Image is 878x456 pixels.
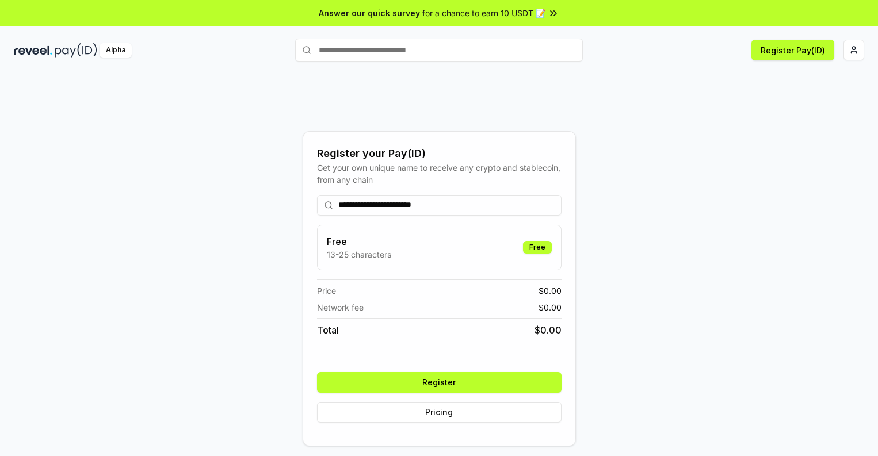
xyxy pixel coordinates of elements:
[327,235,391,248] h3: Free
[55,43,97,58] img: pay_id
[539,285,562,297] span: $ 0.00
[751,40,834,60] button: Register Pay(ID)
[539,301,562,313] span: $ 0.00
[535,323,562,337] span: $ 0.00
[319,7,420,19] span: Answer our quick survey
[327,248,391,260] p: 13-25 characters
[523,241,552,254] div: Free
[317,301,364,313] span: Network fee
[422,7,545,19] span: for a chance to earn 10 USDT 📝
[317,402,562,423] button: Pricing
[317,323,339,337] span: Total
[317,162,562,186] div: Get your own unique name to receive any crypto and stablecoin, from any chain
[317,145,562,162] div: Register your Pay(ID)
[317,285,336,297] span: Price
[100,43,132,58] div: Alpha
[317,372,562,393] button: Register
[14,43,52,58] img: reveel_dark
